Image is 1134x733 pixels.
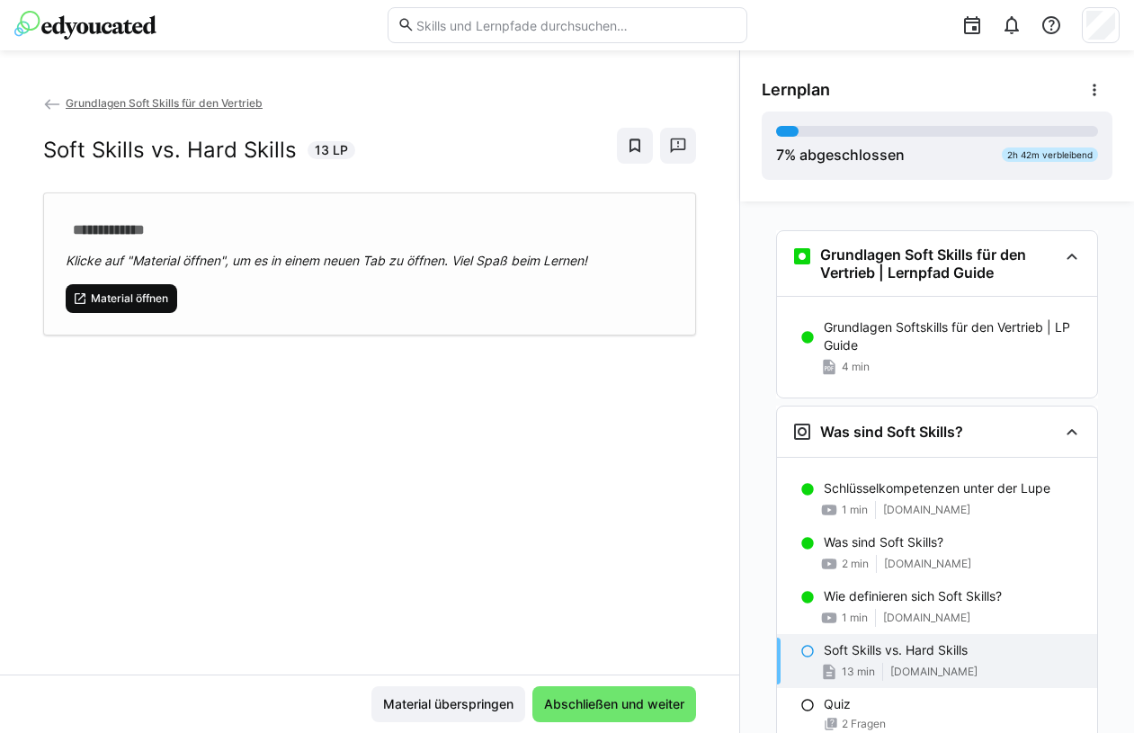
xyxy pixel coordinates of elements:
[824,479,1050,497] p: Schlüsselkompetenzen unter der Lupe
[842,360,870,374] span: 4 min
[415,17,737,33] input: Skills und Lernpfade durchsuchen…
[776,144,905,165] div: % abgeschlossen
[762,80,830,100] span: Lernplan
[820,423,963,441] h3: Was sind Soft Skills?
[842,665,875,679] span: 13 min
[890,665,978,679] span: [DOMAIN_NAME]
[824,587,1002,605] p: Wie definieren sich Soft Skills?
[842,557,869,571] span: 2 min
[43,96,263,110] a: Grundlagen Soft Skills für den Vertrieb
[541,695,687,713] span: Abschließen und weiter
[842,611,868,625] span: 1 min
[43,137,297,164] h2: Soft Skills vs. Hard Skills
[66,96,263,110] span: Grundlagen Soft Skills für den Vertrieb
[1002,147,1098,162] div: 2h 42m verbleibend
[884,557,971,571] span: [DOMAIN_NAME]
[824,533,943,551] p: Was sind Soft Skills?
[371,686,525,722] button: Material überspringen
[532,686,696,722] button: Abschließen und weiter
[380,695,516,713] span: Material überspringen
[820,246,1058,282] h3: Grundlagen Soft Skills für den Vertrieb | Lernpfad Guide
[89,291,170,306] span: Material öffnen
[842,503,868,517] span: 1 min
[824,318,1083,354] p: Grundlagen Softskills für den Vertrieb | LP Guide
[883,503,970,517] span: [DOMAIN_NAME]
[66,253,587,268] span: Klicke auf "Material öffnen", um es in einem neuen Tab zu öffnen. Viel Spaß beim Lernen!
[842,717,886,731] span: 2 Fragen
[824,695,851,713] p: Quiz
[66,284,177,313] button: Material öffnen
[824,641,968,659] p: Soft Skills vs. Hard Skills
[883,611,970,625] span: [DOMAIN_NAME]
[776,146,784,164] span: 7
[315,141,348,159] span: 13 LP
